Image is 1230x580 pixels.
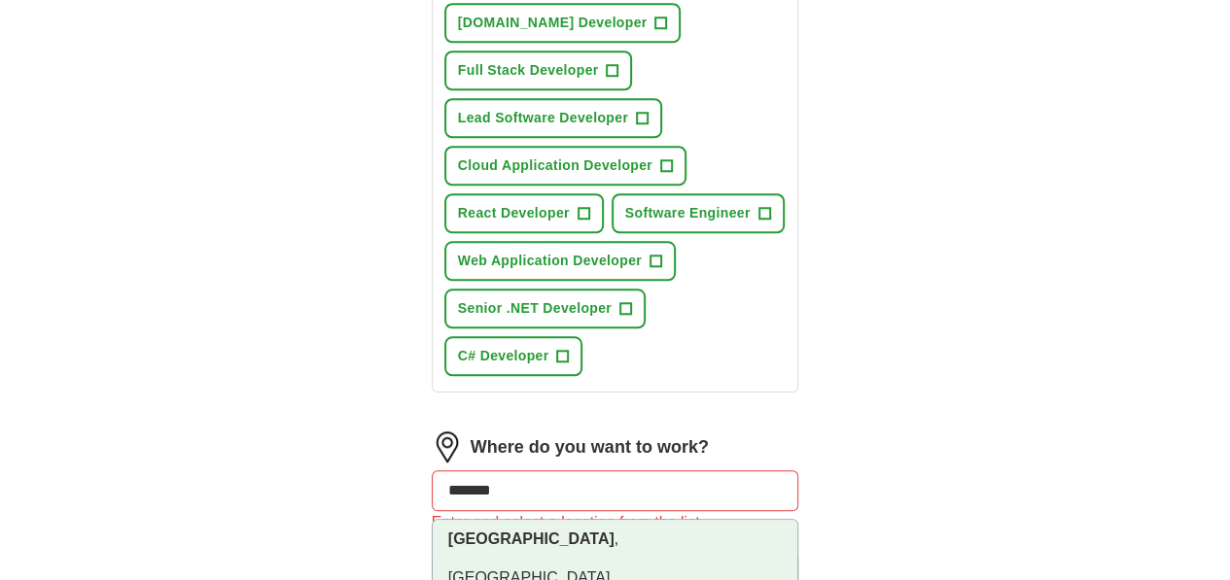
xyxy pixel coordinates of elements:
button: C# Developer [444,336,583,376]
button: Senior .NET Developer [444,289,646,328]
strong: [GEOGRAPHIC_DATA] [448,530,615,547]
span: C# Developer [458,346,549,366]
span: React Developer [458,203,570,223]
button: Software Engineer [612,193,785,233]
span: Full Stack Developer [458,60,599,81]
span: Lead Software Developer [458,108,628,128]
div: Enter and select a location from the list [432,511,799,534]
span: Cloud Application Developer [458,155,652,176]
button: Lead Software Developer [444,98,662,138]
button: [DOMAIN_NAME] Developer [444,3,682,43]
img: location.png [432,431,463,462]
span: Senior .NET Developer [458,298,612,319]
button: Cloud Application Developer [444,146,686,186]
button: Full Stack Developer [444,51,633,90]
span: Software Engineer [625,203,751,223]
label: Where do you want to work? [471,434,709,461]
span: [DOMAIN_NAME] Developer [458,13,648,33]
button: React Developer [444,193,604,233]
button: Web Application Developer [444,241,676,281]
span: Web Application Developer [458,251,642,271]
